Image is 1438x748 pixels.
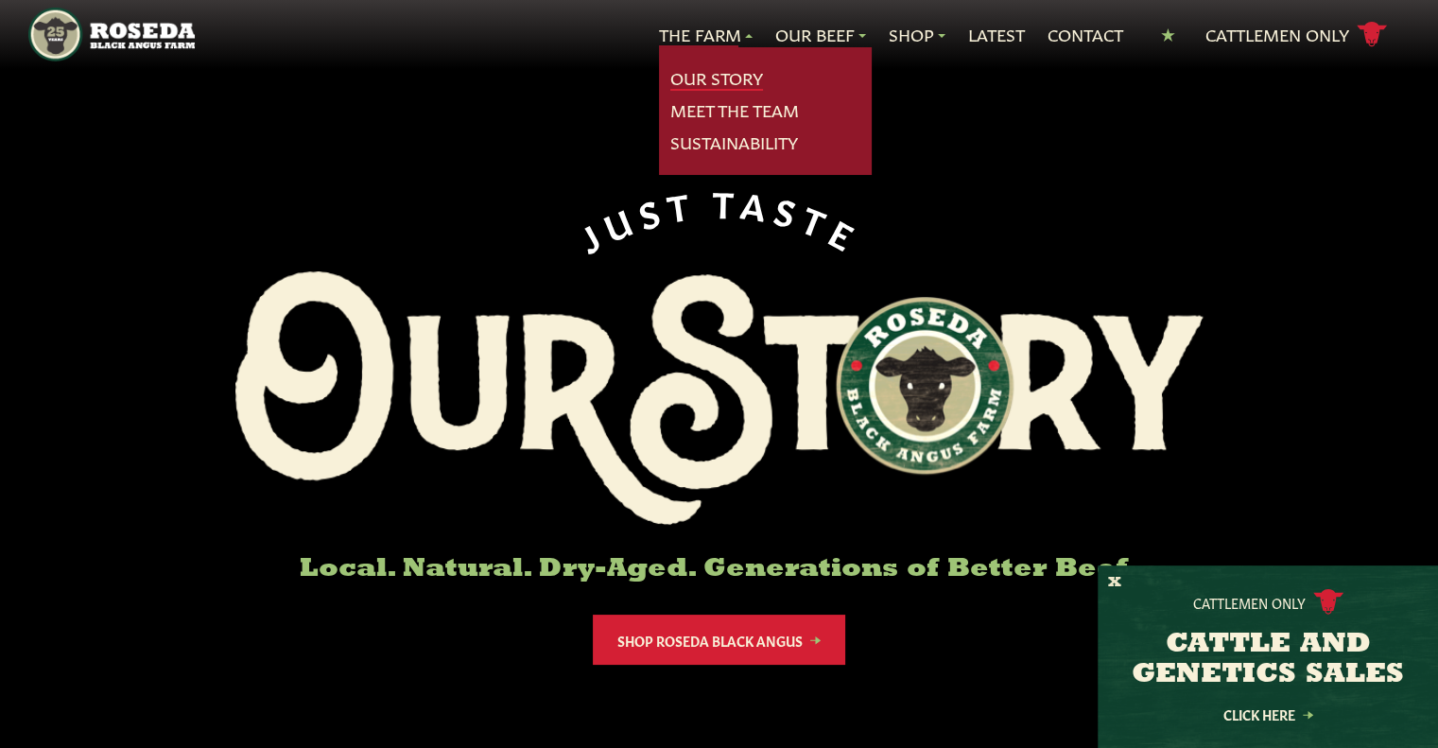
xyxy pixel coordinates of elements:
[797,197,839,243] span: T
[235,555,1204,584] h6: Local. Natural. Dry-Aged. Generations of Better Beef.
[596,196,641,244] span: U
[670,130,798,155] a: Sustainability
[968,23,1025,47] a: Latest
[771,188,807,232] span: S
[670,66,763,91] a: Our Story
[1205,18,1387,51] a: Cattlemen Only
[659,23,753,47] a: The Farm
[570,211,610,256] span: J
[593,615,845,665] a: Shop Roseda Black Angus
[712,182,742,220] span: T
[1048,23,1123,47] a: Contact
[632,187,669,231] span: S
[775,23,866,47] a: Our Beef
[889,23,945,47] a: Shop
[1193,593,1306,612] p: Cattlemen Only
[569,182,870,256] div: JUST TASTE
[738,183,775,224] span: A
[664,183,699,224] span: T
[1313,589,1343,615] img: cattle-icon.svg
[670,98,799,123] a: Meet The Team
[1108,573,1121,593] button: X
[824,210,868,256] span: E
[1183,708,1353,721] a: Click Here
[28,8,194,61] img: https://roseda.com/wp-content/uploads/2021/05/roseda-25-header.png
[235,271,1204,525] img: Roseda Black Aangus Farm
[1121,630,1414,690] h3: CATTLE AND GENETICS SALES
